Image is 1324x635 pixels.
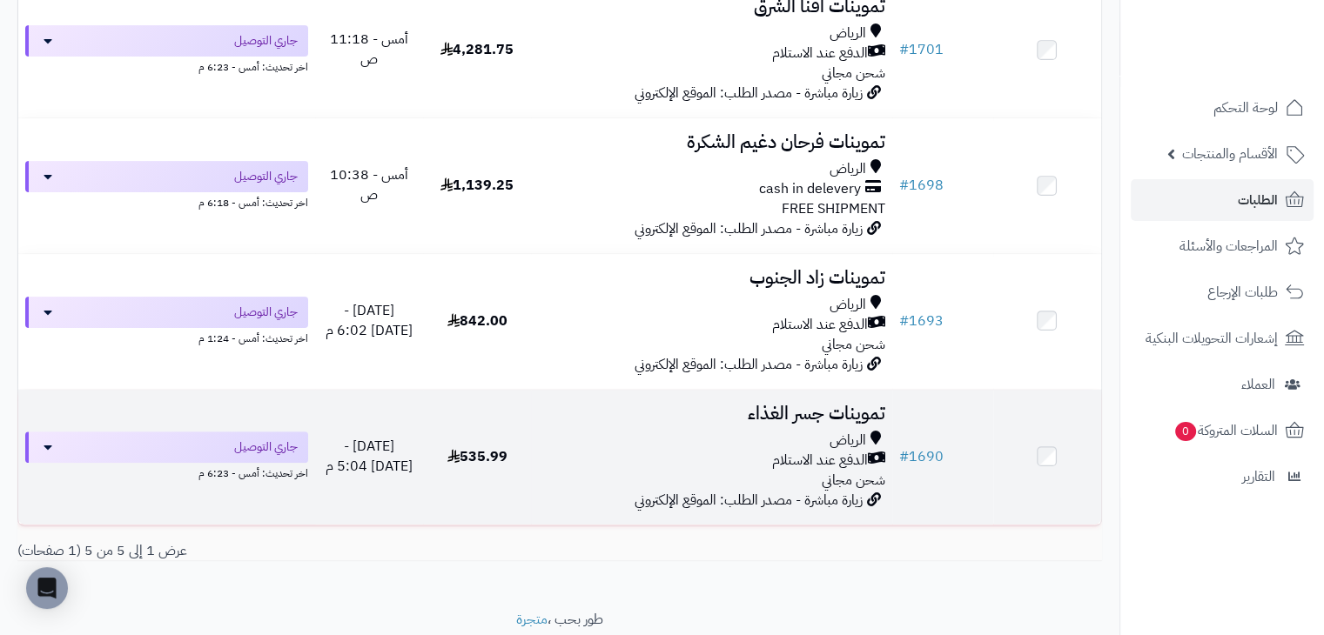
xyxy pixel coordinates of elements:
a: لوحة التحكم [1131,87,1314,129]
h3: تموينات فرحان دغيم الشكرة [538,132,884,152]
span: # [899,446,909,467]
span: الرياض [830,23,866,43]
span: شحن مجاني [822,334,885,355]
div: اخر تحديث: أمس - 6:18 م [25,192,308,211]
a: الطلبات [1131,179,1314,221]
span: 0 [1174,421,1197,442]
span: 1,139.25 [440,175,514,196]
span: جاري التوصيل [234,168,298,185]
span: # [899,175,909,196]
span: أمس - 11:18 ص [330,29,408,70]
div: عرض 1 إلى 5 من 5 (1 صفحات) [4,541,560,561]
span: المراجعات والأسئلة [1180,234,1278,258]
span: الرياض [830,431,866,451]
span: جاري التوصيل [234,304,298,321]
span: # [899,39,909,60]
span: [DATE] - [DATE] 6:02 م [326,300,413,341]
span: 535.99 [447,446,507,467]
span: التقارير [1242,465,1275,489]
span: إشعارات التحويلات البنكية [1146,326,1278,351]
span: زيارة مباشرة - مصدر الطلب: الموقع الإلكتروني [635,83,863,104]
h3: تموينات زاد الجنوب [538,268,884,288]
div: اخر تحديث: أمس - 1:24 م [25,328,308,346]
div: اخر تحديث: أمس - 6:23 م [25,57,308,75]
a: متجرة [516,609,548,630]
span: جاري التوصيل [234,32,298,50]
span: الأقسام والمنتجات [1182,142,1278,166]
span: 4,281.75 [440,39,514,60]
span: لوحة التحكم [1213,96,1278,120]
span: الدفع عند الاستلام [772,43,868,63]
span: الدفع عند الاستلام [772,451,868,471]
span: cash in delevery [759,179,861,199]
a: #1693 [899,311,944,331]
a: #1701 [899,39,944,60]
div: Open Intercom Messenger [26,567,68,609]
span: أمس - 10:38 ص [330,164,408,205]
span: الرياض [830,159,866,179]
span: الدفع عند الاستلام [772,315,868,335]
img: logo-2.png [1206,14,1307,50]
span: زيارة مباشرة - مصدر الطلب: الموقع الإلكتروني [635,218,863,239]
a: التقارير [1131,456,1314,498]
span: 842.00 [447,311,507,331]
span: جاري التوصيل [234,438,298,456]
span: العملاء [1241,372,1275,397]
span: طلبات الإرجاع [1207,280,1278,304]
a: #1698 [899,175,944,196]
a: السلات المتروكة0 [1131,410,1314,451]
span: السلات المتروكة [1173,418,1278,443]
span: شحن مجاني [822,63,885,84]
a: إشعارات التحويلات البنكية [1131,317,1314,359]
span: [DATE] - [DATE] 5:04 م [326,436,413,477]
a: العملاء [1131,364,1314,405]
a: طلبات الإرجاع [1131,271,1314,313]
span: FREE SHIPMENT [782,198,885,219]
span: الطلبات [1238,188,1278,212]
span: زيارة مباشرة - مصدر الطلب: الموقع الإلكتروني [635,354,863,375]
span: # [899,311,909,331]
span: شحن مجاني [822,470,885,491]
span: زيارة مباشرة - مصدر الطلب: الموقع الإلكتروني [635,490,863,511]
a: #1690 [899,446,944,467]
a: المراجعات والأسئلة [1131,225,1314,267]
span: الرياض [830,295,866,315]
h3: تموينات جسر الغذاء [538,404,884,424]
div: اخر تحديث: أمس - 6:23 م [25,463,308,481]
